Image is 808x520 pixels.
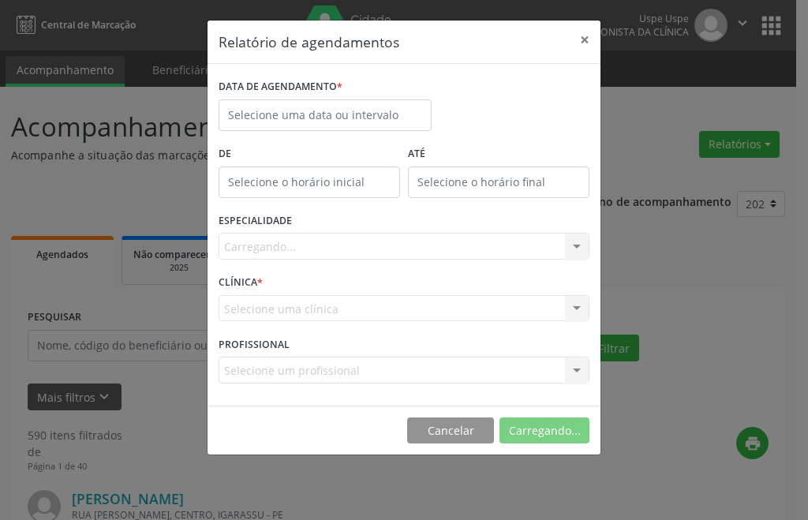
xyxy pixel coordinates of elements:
[408,142,589,166] label: ATÉ
[219,99,432,131] input: Selecione uma data ou intervalo
[569,21,600,59] button: Close
[219,209,292,234] label: ESPECIALIDADE
[219,32,399,52] h5: Relatório de agendamentos
[219,332,290,357] label: PROFISSIONAL
[408,166,589,198] input: Selecione o horário final
[219,75,342,99] label: DATA DE AGENDAMENTO
[499,417,589,444] button: Carregando...
[219,142,400,166] label: De
[219,271,263,295] label: CLÍNICA
[407,417,494,444] button: Cancelar
[219,166,400,198] input: Selecione o horário inicial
